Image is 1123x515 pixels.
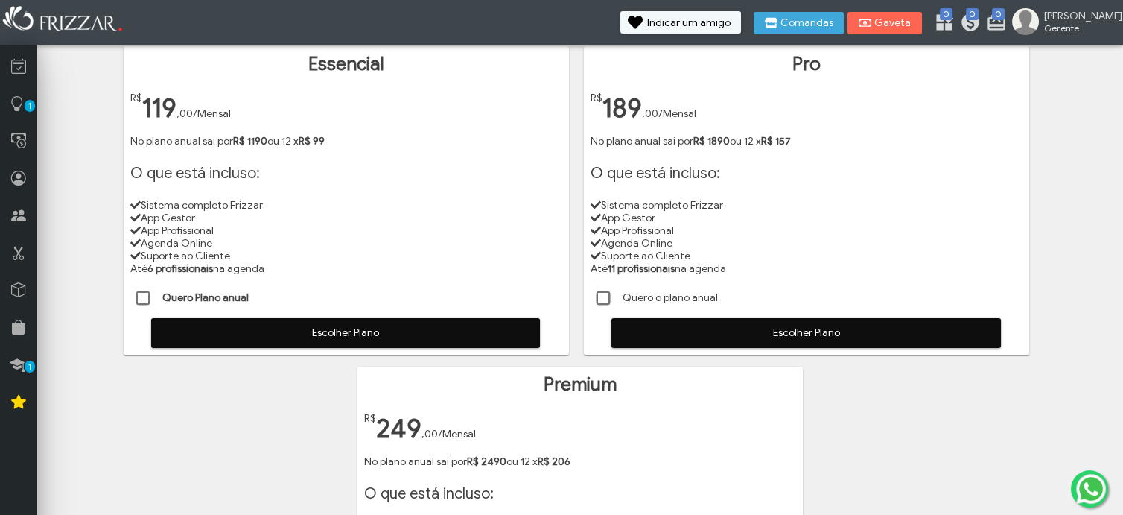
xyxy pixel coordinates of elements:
[960,12,975,36] a: 0
[602,92,642,124] span: 189
[591,262,1022,275] li: Até na agenda
[364,373,796,396] h1: Premium
[364,412,376,425] span: R$
[147,262,213,275] strong: 6 profissionais
[658,107,696,120] span: /Mensal
[591,135,1022,148] p: No plano anual sai por ou 12 x
[25,361,35,373] span: 1
[1044,10,1111,22] span: [PERSON_NAME]
[591,92,602,104] span: R$
[176,107,193,120] span: ,00
[130,135,562,148] p: No plano anual sai por ou 12 x
[130,164,562,183] h1: O que está incluso:
[1073,471,1109,507] img: whatsapp.png
[130,53,562,75] h1: Essencial
[608,262,675,275] strong: 11 profissionais
[591,199,1022,212] li: Sistema completo Frizzar
[611,318,1000,348] button: Escolher Plano
[986,12,1001,36] a: 0
[538,455,570,468] strong: R$ 206
[591,53,1022,75] h1: Pro
[874,18,912,28] span: Gaveta
[130,212,562,224] li: App Gestor
[761,135,791,148] strong: R$ 157
[130,237,562,250] li: Agenda Online
[193,107,231,120] span: /Mensal
[591,224,1022,237] li: App Profissional
[233,135,267,148] strong: R$ 1190
[992,8,1005,20] span: 0
[421,428,438,440] span: ,00
[467,455,506,468] strong: R$ 2490
[934,12,949,36] a: 0
[130,224,562,237] li: App Profissional
[376,412,421,445] span: 249
[1012,8,1116,38] a: [PERSON_NAME] Gerente
[438,428,476,440] span: /Mensal
[162,291,249,304] strong: Quero Plano anual
[620,11,741,34] button: Indicar um amigo
[364,455,796,468] p: No plano anual sai por ou 12 x
[1044,22,1111,34] span: Gerente
[847,12,922,34] button: Gaveta
[25,100,35,112] span: 1
[591,212,1022,224] li: App Gestor
[591,250,1022,262] li: Suporte ao Cliente
[130,250,562,262] li: Suporte ao Cliente
[162,322,529,344] span: Escolher Plano
[364,484,796,503] h1: O que está incluso:
[130,92,142,104] span: R$
[647,18,731,28] span: Indicar um amigo
[966,8,979,20] span: 0
[591,237,1022,250] li: Agenda Online
[623,291,718,304] span: Quero o plano anual
[622,322,990,344] span: Escolher Plano
[693,135,730,148] strong: R$ 1890
[142,92,176,124] span: 119
[130,262,562,275] li: Até na agenda
[754,12,844,34] button: Comandas
[940,8,952,20] span: 0
[299,135,325,148] strong: R$ 99
[130,199,562,212] li: Sistema completo Frizzar
[780,18,833,28] span: Comandas
[591,164,1022,183] h1: O que está incluso:
[151,318,540,348] button: Escolher Plano
[642,107,658,120] span: ,00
